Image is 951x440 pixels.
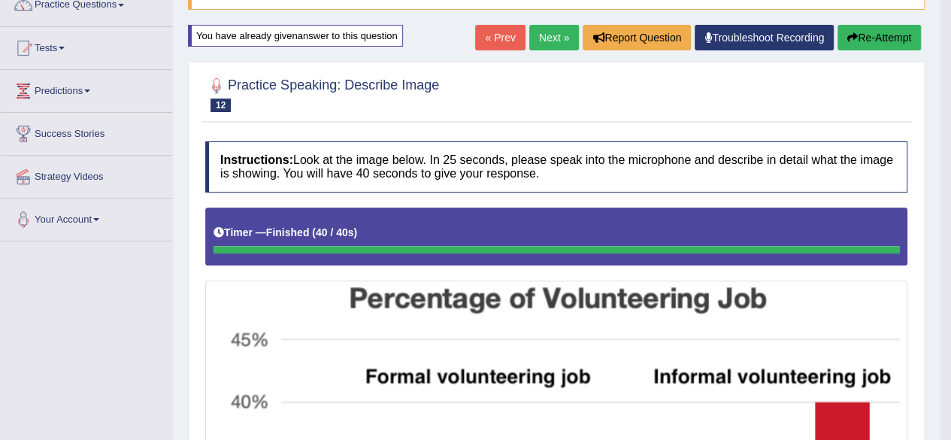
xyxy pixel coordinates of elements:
h4: Look at the image below. In 25 seconds, please speak into the microphone and describe in detail w... [205,141,907,192]
a: « Prev [475,25,525,50]
button: Re-Attempt [837,25,921,50]
a: Predictions [1,70,172,108]
b: ( [312,226,316,238]
b: ) [354,226,358,238]
button: Report Question [583,25,691,50]
span: 12 [210,99,231,112]
b: 40 / 40s [316,226,354,238]
a: Tests [1,27,172,65]
div: You have already given answer to this question [188,25,403,47]
h2: Practice Speaking: Describe Image [205,74,439,112]
a: Success Stories [1,113,172,150]
a: Strategy Videos [1,156,172,193]
a: Your Account [1,199,172,236]
b: Instructions: [220,153,293,166]
h5: Timer — [214,227,357,238]
b: Finished [266,226,310,238]
a: Next » [529,25,579,50]
a: Troubleshoot Recording [695,25,834,50]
